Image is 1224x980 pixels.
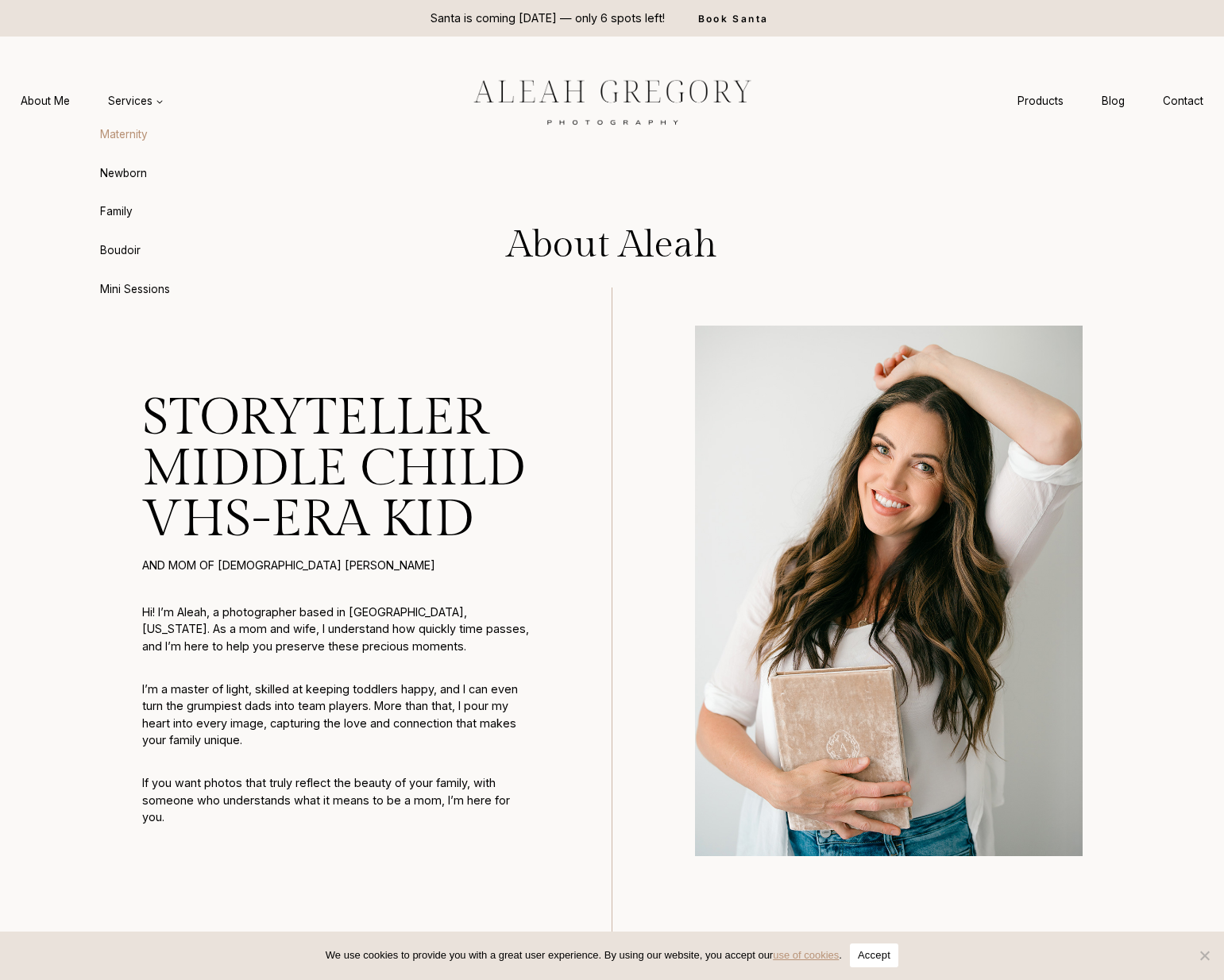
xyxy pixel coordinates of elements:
span: No [1196,947,1212,963]
p: I’m a master of light, skilled at keeping toddlers happy, and I can even turn the grumpiest dads ... [142,681,529,749]
a: Contact [1144,87,1222,116]
a: Family [89,193,264,231]
h1: About Aleah [374,222,851,268]
p: Santa is coming [DATE] — only 6 spots left! [431,10,665,27]
a: Products [998,87,1083,116]
nav: Secondary [998,87,1222,116]
a: use of cookies [773,949,839,961]
a: Boudoir [89,231,264,269]
img: photo of Aleah Gregory Indy photographer holding album [695,326,1083,907]
a: Mini Sessions [89,270,264,308]
a: Maternity [89,116,264,154]
span: We use cookies to provide you with a great user experience. By using our website, you accept our . [326,947,842,963]
p: Hi! I’m Aleah, a photographer based in [GEOGRAPHIC_DATA], [US_STATE]. As a mom and wife, I unders... [142,604,529,655]
h2: VHS-era kid [142,507,529,533]
img: aleah gregory logo [434,68,791,134]
a: Blog [1083,87,1144,116]
a: About Me [2,87,89,116]
h2: MIDDLE CHILD [142,457,529,482]
h2: STORYTELLER [142,406,529,431]
button: Child menu of Services [89,87,183,116]
nav: Primary [2,87,183,116]
h4: AND mom of [DEMOGRAPHIC_DATA] [PERSON_NAME] [142,558,529,597]
button: Accept [850,943,898,967]
p: If you want photos that truly reflect the beauty of your family, with someone who understands wha... [142,774,529,826]
a: Newborn [89,154,264,192]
